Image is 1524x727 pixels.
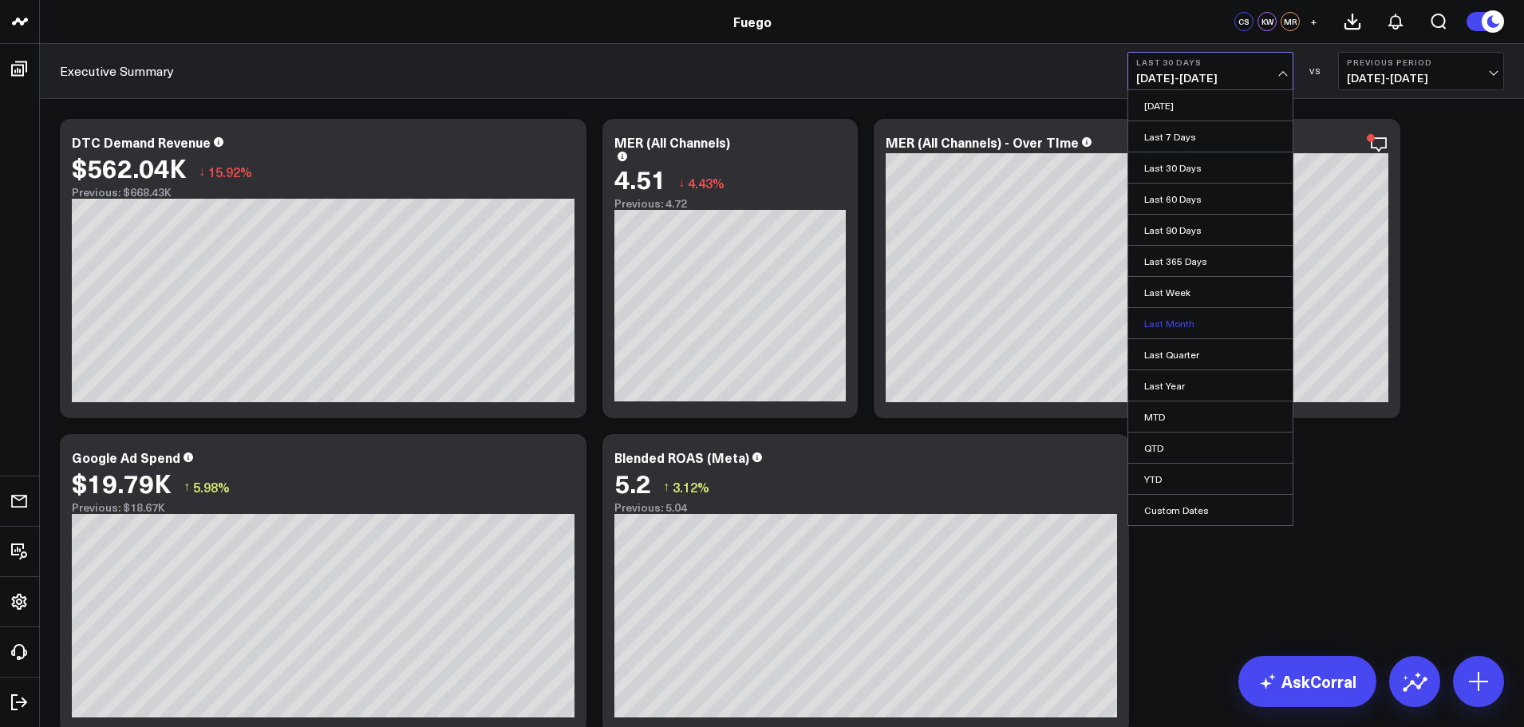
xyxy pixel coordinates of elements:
[72,133,211,151] div: DTC Demand Revenue
[208,163,252,180] span: 15.92%
[1128,277,1293,307] a: Last Week
[886,133,1079,151] div: MER (All Channels) - Over TIme
[614,197,846,210] div: Previous: 4.72
[1128,246,1293,276] a: Last 365 Days
[1128,90,1293,121] a: [DATE]
[1257,12,1277,31] div: KW
[184,476,190,497] span: ↑
[1128,184,1293,214] a: Last 60 Days
[1128,121,1293,152] a: Last 7 Days
[1136,57,1285,67] b: Last 30 Days
[60,62,174,80] a: Executive Summary
[1136,72,1285,85] span: [DATE] - [DATE]
[614,448,749,466] div: Blended ROAS (Meta)
[614,468,651,497] div: 5.2
[1128,433,1293,463] a: QTD
[614,133,730,151] div: MER (All Channels)
[72,153,187,182] div: $562.04K
[72,186,574,199] div: Previous: $668.43K
[199,161,205,182] span: ↓
[678,172,685,193] span: ↓
[614,164,666,193] div: 4.51
[1304,12,1323,31] button: +
[1128,370,1293,401] a: Last Year
[1128,495,1293,525] a: Custom Dates
[1128,464,1293,494] a: YTD
[1128,152,1293,183] a: Last 30 Days
[1347,72,1495,85] span: [DATE] - [DATE]
[1238,656,1376,707] a: AskCorral
[733,13,772,30] a: Fuego
[193,478,230,496] span: 5.98%
[688,174,724,192] span: 4.43%
[663,476,669,497] span: ↑
[1301,66,1330,76] div: VS
[1128,308,1293,338] a: Last Month
[1310,16,1317,27] span: +
[614,501,1117,514] div: Previous: 5.04
[1347,57,1495,67] b: Previous Period
[1128,339,1293,369] a: Last Quarter
[72,448,180,466] div: Google Ad Spend
[72,468,172,497] div: $19.79K
[673,478,709,496] span: 3.12%
[1128,215,1293,245] a: Last 90 Days
[1234,12,1254,31] div: CS
[1128,401,1293,432] a: MTD
[1281,12,1300,31] div: MR
[1127,52,1293,90] button: Last 30 Days[DATE]-[DATE]
[72,501,574,514] div: Previous: $18.67K
[1338,52,1504,90] button: Previous Period[DATE]-[DATE]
